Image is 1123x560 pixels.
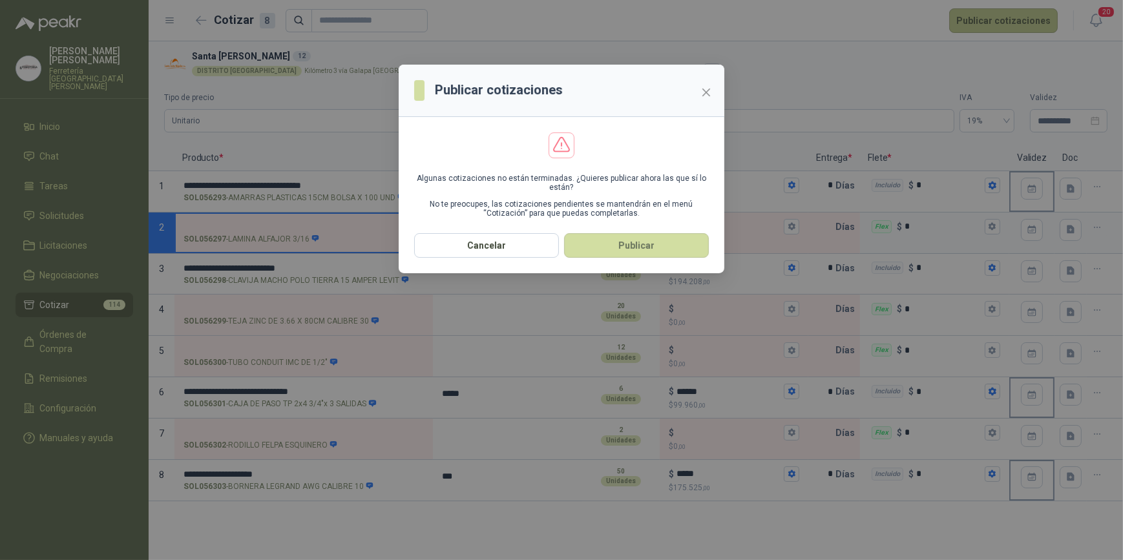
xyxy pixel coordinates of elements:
[696,82,717,103] button: Close
[414,174,709,192] p: Algunas cotizaciones no están terminadas. ¿Quieres publicar ahora las que sí lo están?
[701,87,711,98] span: close
[564,233,709,258] button: Publicar
[414,200,709,218] p: No te preocupes, las cotizaciones pendientes se mantendrán en el menú “Cotización” para que pueda...
[414,233,559,258] button: Cancelar
[435,80,563,100] h3: Publicar cotizaciones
